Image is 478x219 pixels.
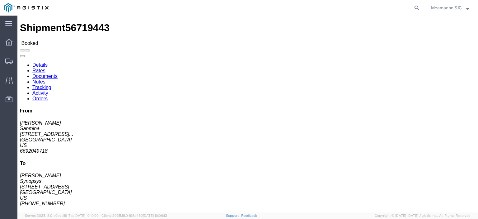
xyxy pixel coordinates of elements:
span: Mcamacho SJC [431,4,462,11]
iframe: FS Legacy Container [17,16,478,212]
a: Feedback [241,214,257,217]
span: [DATE] 10:06:13 [143,214,167,217]
button: Mcamacho SJC [431,4,469,12]
img: logo [4,3,49,12]
span: Copyright © [DATE]-[DATE] Agistix Inc., All Rights Reserved [375,213,471,218]
span: Client: 2025.18.0-198a450 [101,214,167,217]
span: Server: 2025.18.0-a0edd1917ac [25,214,99,217]
span: [DATE] 10:10:00 [74,214,99,217]
a: Support [226,214,241,217]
